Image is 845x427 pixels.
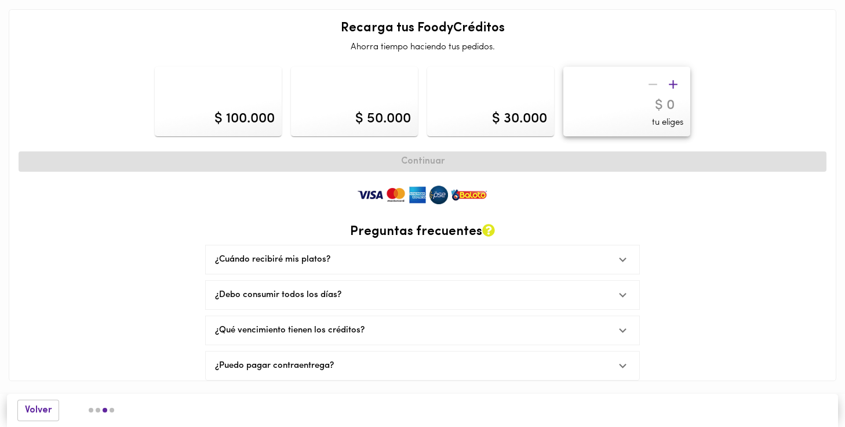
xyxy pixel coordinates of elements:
[25,405,52,416] span: Volver
[778,360,833,415] iframe: Messagebird Livechat Widget
[492,109,547,129] div: $ 30.000
[206,281,639,309] div: ¿Debo consumir todos los días?
[355,109,411,129] div: $ 50.000
[214,109,275,129] div: $ 100.000
[17,400,59,421] button: Volver
[205,224,640,239] h2: Preguntas frecuentes
[206,352,639,380] div: ¿Puedo pagar contraentrega?
[215,289,609,301] div: ¿Debo consumir todos los días?
[206,245,639,274] div: ¿Cuándo recibiré mis platos?
[19,21,826,35] h2: Recarga tus FoodyCréditos
[215,360,609,372] div: ¿Puedo pagar contraentrega?
[215,324,609,336] div: ¿Qué vencimiento tienen los créditos?
[652,117,683,129] span: tu eliges
[570,97,683,114] input: $ 0
[353,183,492,207] img: medios-de-pago.png
[19,41,826,53] p: Ahorra tiempo haciendo tus pedidos.
[206,316,639,345] div: ¿Qué vencimiento tienen los créditos?
[215,254,609,266] div: ¿Cuándo recibiré mis platos?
